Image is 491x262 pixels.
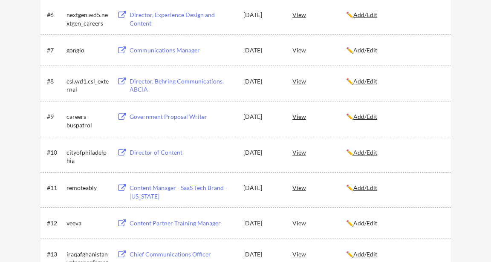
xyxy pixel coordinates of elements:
[47,148,64,157] div: #10
[243,250,281,259] div: [DATE]
[47,250,64,259] div: #13
[346,112,443,121] div: ✏️
[130,77,235,94] div: Director, Behring Communications, ABCIA
[353,78,377,85] u: Add/Edit
[353,219,377,227] u: Add/Edit
[346,250,443,259] div: ✏️
[66,148,109,165] div: cityofphiladelphia
[353,11,377,18] u: Add/Edit
[292,42,346,58] div: View
[353,250,377,258] u: Add/Edit
[292,215,346,230] div: View
[47,184,64,192] div: #11
[66,46,109,55] div: gongio
[292,109,346,124] div: View
[292,180,346,195] div: View
[130,11,235,27] div: Director, Experience Design and Content
[243,11,281,19] div: [DATE]
[66,77,109,94] div: csl.wd1.csl_external
[130,148,235,157] div: Director of Content
[130,219,235,227] div: Content Partner Training Manager
[47,77,64,86] div: #8
[292,144,346,160] div: View
[292,7,346,22] div: View
[353,149,377,156] u: Add/Edit
[243,46,281,55] div: [DATE]
[130,250,235,259] div: Chief Communications Officer
[47,112,64,121] div: #9
[346,11,443,19] div: ✏️
[66,219,109,227] div: veeva
[66,112,109,129] div: careers-buspatrol
[353,113,377,120] u: Add/Edit
[243,184,281,192] div: [DATE]
[346,148,443,157] div: ✏️
[243,112,281,121] div: [DATE]
[47,219,64,227] div: #12
[346,77,443,86] div: ✏️
[66,184,109,192] div: remoteably
[292,73,346,89] div: View
[243,219,281,227] div: [DATE]
[346,184,443,192] div: ✏️
[130,46,235,55] div: Communications Manager
[353,46,377,54] u: Add/Edit
[353,184,377,191] u: Add/Edit
[47,11,64,19] div: #6
[346,219,443,227] div: ✏️
[130,184,235,200] div: Content Manager - SaaS Tech Brand - [US_STATE]
[292,246,346,262] div: View
[47,46,64,55] div: #7
[130,112,235,121] div: Government Proposal Writer
[66,11,109,27] div: nextgen.wd5.nextgen_careers
[243,77,281,86] div: [DATE]
[243,148,281,157] div: [DATE]
[346,46,443,55] div: ✏️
